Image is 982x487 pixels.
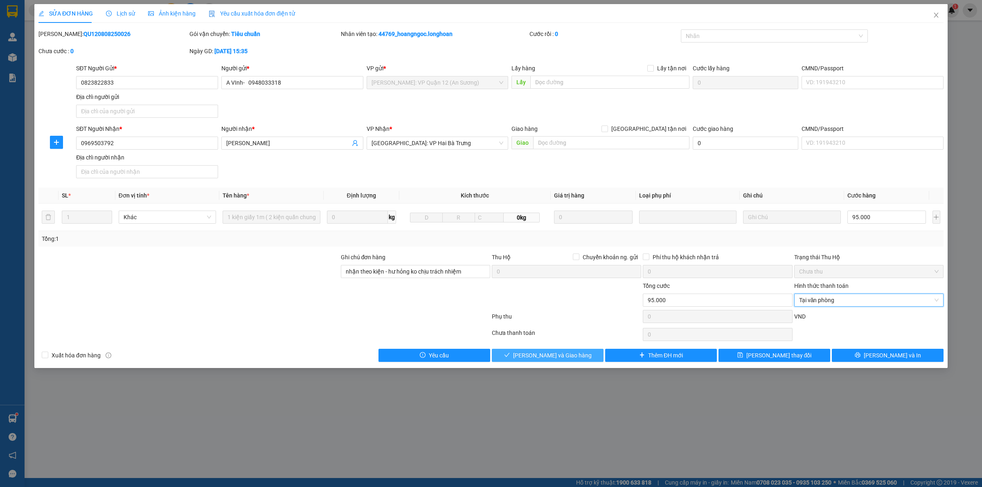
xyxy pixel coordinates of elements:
input: C [475,213,504,222]
input: Ghi chú đơn hàng [341,265,490,278]
b: 0 [70,48,74,54]
div: Nhân viên tạo: [341,29,528,38]
input: Địa chỉ của người gửi [76,105,218,118]
div: VP gửi [367,64,509,73]
span: SỬA ĐƠN HÀNG [38,10,93,17]
span: Ảnh kiện hàng [148,10,196,17]
span: clock-circle [106,11,112,16]
input: 0 [554,211,633,224]
span: edit [38,11,44,16]
span: Hồ Chí Minh: VP Quận 12 (An Sương) [372,76,504,89]
button: delete [42,211,55,224]
span: exclamation-circle [420,352,426,359]
input: Cước giao hàng [693,137,798,150]
span: Tại văn phòng [799,294,939,306]
span: close [933,12,939,18]
span: Yêu cầu [429,351,449,360]
span: user-add [352,140,358,146]
span: picture [148,11,154,16]
span: Giá trị hàng [554,192,584,199]
button: plus [932,211,940,224]
span: [PERSON_NAME] thay đổi [746,351,812,360]
div: Trạng thái Thu Hộ [794,253,944,262]
div: CMND/Passport [802,124,944,133]
span: [PERSON_NAME] và Giao hàng [513,351,592,360]
button: save[PERSON_NAME] thay đổi [718,349,830,362]
div: [PERSON_NAME]: [38,29,188,38]
label: Ghi chú đơn hàng [341,254,386,260]
div: Phụ thu [491,312,642,326]
button: Close [925,4,948,27]
input: R [442,213,475,222]
span: Lấy [511,76,530,89]
span: Chuyển khoản ng. gửi [579,253,641,262]
span: VND [794,313,806,320]
input: Dọc đường [533,136,689,149]
span: Xuất hóa đơn hàng [48,351,104,360]
span: check [504,352,510,359]
span: Lấy tận nơi [654,64,689,73]
span: Yêu cầu xuất hóa đơn điện tử [209,10,295,17]
img: icon [209,11,215,17]
span: Chưa thu [799,265,939,278]
span: close-circle [934,298,939,303]
input: D [410,213,443,222]
input: Ghi Chú [743,211,840,224]
span: printer [855,352,860,359]
span: Hà Nội: VP Hai Bà Trưng [372,137,504,149]
b: 44769_hoangngoc.longhoan [378,31,453,37]
input: VD: Bàn, Ghế [223,211,320,224]
button: exclamation-circleYêu cầu [378,349,490,362]
label: Cước lấy hàng [693,65,730,72]
span: SL [62,192,68,199]
span: Đơn vị tính [119,192,149,199]
div: Tổng: 1 [42,234,379,243]
span: Phí thu hộ khách nhận trả [649,253,722,262]
div: Cước rồi : [529,29,679,38]
div: SĐT Người Gửi [76,64,218,73]
span: Tổng cước [643,283,670,289]
span: Khác [124,211,211,223]
div: SĐT Người Nhận [76,124,218,133]
div: Người nhận [221,124,363,133]
button: plusThêm ĐH mới [605,349,717,362]
div: Ngày GD: [189,47,339,56]
span: [GEOGRAPHIC_DATA] tận nơi [608,124,689,133]
span: Thu Hộ [492,254,511,260]
span: plus [50,139,63,146]
input: Dọc đường [530,76,689,89]
span: kg [388,211,396,224]
button: printer[PERSON_NAME] và In [832,349,944,362]
label: Cước giao hàng [693,126,733,132]
label: Hình thức thanh toán [794,283,849,289]
input: Địa chỉ của người nhận [76,165,218,178]
span: Định lượng [347,192,376,199]
button: plus [50,136,63,149]
span: 0kg [504,213,540,222]
span: Cước hàng [847,192,876,199]
span: info-circle [106,352,111,358]
span: save [737,352,743,359]
span: plus [639,352,645,359]
span: [PERSON_NAME] và In [864,351,921,360]
div: Chưa cước : [38,47,188,56]
th: Ghi chú [740,188,844,204]
b: Tiêu chuẩn [231,31,260,37]
div: CMND/Passport [802,64,944,73]
span: Giao hàng [511,126,538,132]
div: Gói vận chuyển: [189,29,339,38]
span: Thêm ĐH mới [648,351,683,360]
div: Địa chỉ người gửi [76,92,218,101]
span: VP Nhận [367,126,390,132]
span: Kích thước [461,192,489,199]
div: Người gửi [221,64,363,73]
span: Giao [511,136,533,149]
b: QU120808250026 [83,31,131,37]
span: Tên hàng [223,192,249,199]
div: Địa chỉ người nhận [76,153,218,162]
div: Chưa thanh toán [491,328,642,343]
span: Lấy hàng [511,65,535,72]
span: Lịch sử [106,10,135,17]
b: 0 [555,31,558,37]
th: Loại phụ phí [636,188,740,204]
